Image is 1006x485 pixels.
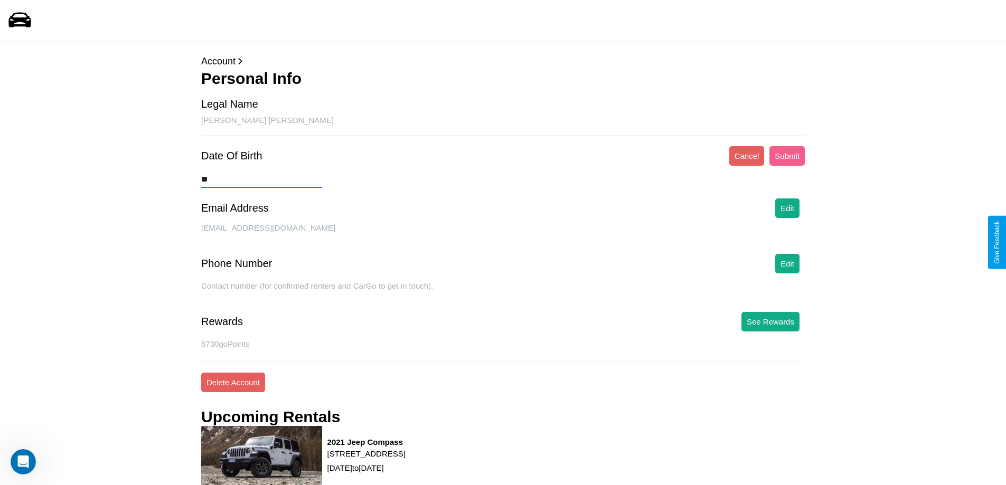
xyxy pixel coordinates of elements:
[201,202,269,214] div: Email Address
[327,446,406,461] p: [STREET_ADDRESS]
[201,373,265,392] button: Delete Account
[327,438,406,446] h3: 2021 Jeep Compass
[993,221,1001,264] div: Give Feedback
[769,146,805,166] button: Submit
[11,449,36,474] iframe: Intercom live chat
[201,116,805,136] div: [PERSON_NAME] [PERSON_NAME]
[201,70,805,88] h3: Personal Info
[201,258,272,270] div: Phone Number
[201,337,805,351] p: 6730 goPoints
[201,281,805,301] div: Contact number (for confirmed renters and CarGo to get in touch).
[201,316,243,328] div: Rewards
[327,461,406,475] p: [DATE] to [DATE]
[729,146,765,166] button: Cancel
[775,198,800,218] button: Edit
[201,150,262,162] div: Date Of Birth
[775,254,800,273] button: Edit
[201,223,805,243] div: [EMAIL_ADDRESS][DOMAIN_NAME]
[201,408,340,426] h3: Upcoming Rentals
[201,98,258,110] div: Legal Name
[201,53,805,70] p: Account
[741,312,800,331] button: See Rewards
